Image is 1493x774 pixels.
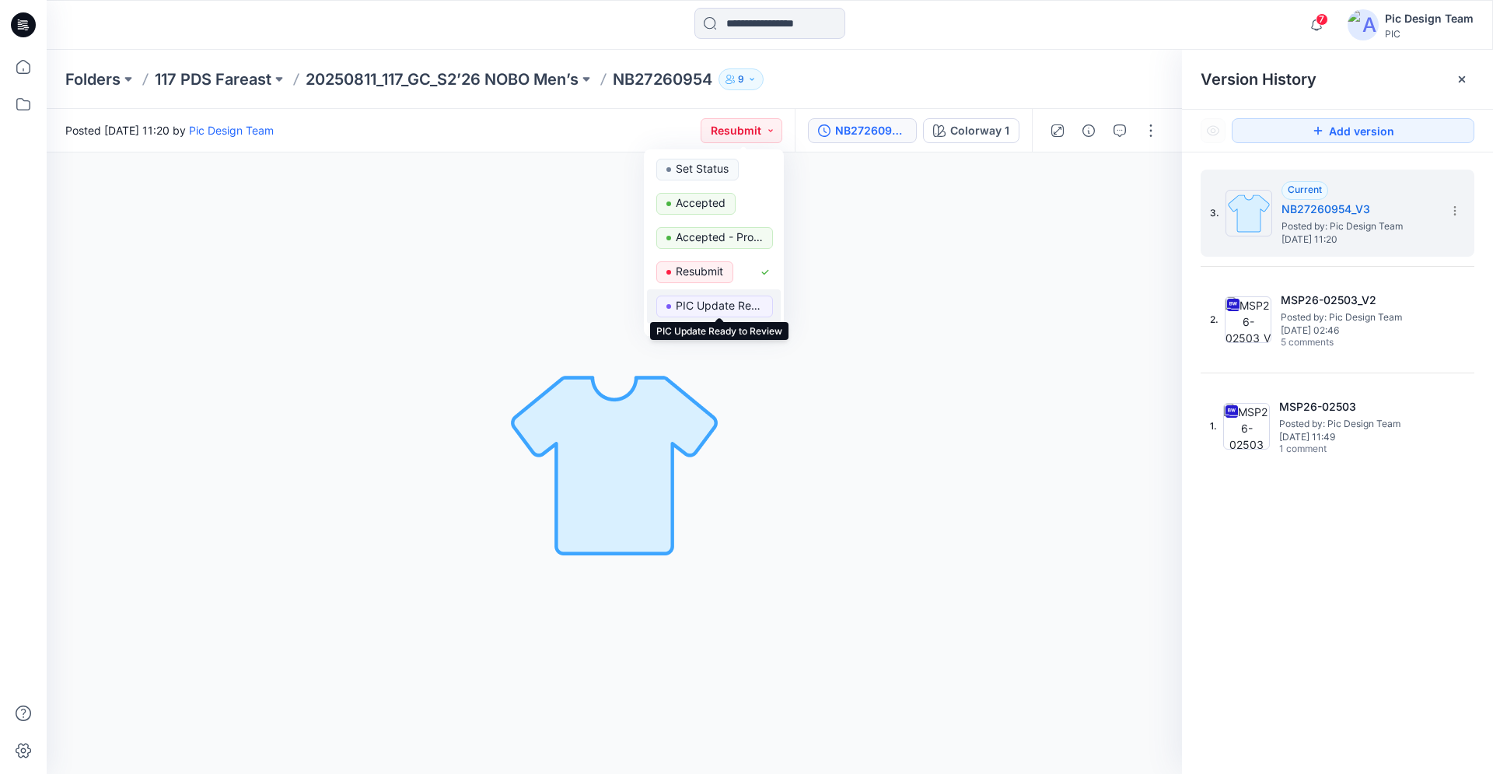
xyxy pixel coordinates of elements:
div: Colorway 1 [950,122,1009,139]
img: MSP26-02503_V2 [1225,296,1271,343]
p: Hold [676,330,699,350]
div: NB27260954_V3 [835,122,907,139]
p: PIC Update Ready to Review [676,296,763,316]
button: NB27260954_V3 [808,118,917,143]
span: Current [1288,184,1322,195]
span: Posted [DATE] 11:20 by [65,122,274,138]
h5: MSP26-02503_V2 [1281,291,1436,310]
img: MSP26-02503 [1223,403,1270,450]
p: Set Status [676,159,729,179]
button: 9 [719,68,764,90]
p: NB27260954 [613,68,712,90]
h5: MSP26-02503 [1279,398,1435,416]
span: 1 comment [1279,443,1388,456]
a: 20250811_117_GC_S2’26 NOBO Men’s [306,68,579,90]
span: Version History [1201,70,1316,89]
span: Posted by: Pic Design Team [1281,219,1437,234]
p: 9 [738,71,744,88]
span: 5 comments [1281,337,1390,349]
button: Details [1076,118,1101,143]
span: [DATE] 02:46 [1281,325,1436,336]
p: Accepted [676,193,726,213]
span: 2. [1210,313,1219,327]
a: Pic Design Team [189,124,274,137]
button: Close [1456,73,1468,86]
button: Colorway 1 [923,118,1019,143]
button: Add version [1232,118,1474,143]
span: 3. [1210,206,1219,220]
span: 7 [1316,13,1328,26]
span: Posted by: Pic Design Team [1281,310,1436,325]
span: [DATE] 11:49 [1279,432,1435,443]
p: Accepted - Proceed to Retailer SZ [676,227,763,247]
img: NB27260954_V3 [1226,190,1272,236]
div: Pic Design Team [1385,9,1474,28]
a: Folders [65,68,121,90]
img: avatar [1348,9,1379,40]
a: 117 PDS Fareast [155,68,271,90]
h5: NB27260954_V3 [1281,200,1437,219]
div: PIC [1385,28,1474,40]
img: No Outline [505,355,723,573]
span: 1. [1210,419,1217,433]
span: Posted by: Pic Design Team [1279,416,1435,432]
p: Resubmit [676,261,723,282]
span: [DATE] 11:20 [1281,234,1437,245]
button: Show Hidden Versions [1201,118,1226,143]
